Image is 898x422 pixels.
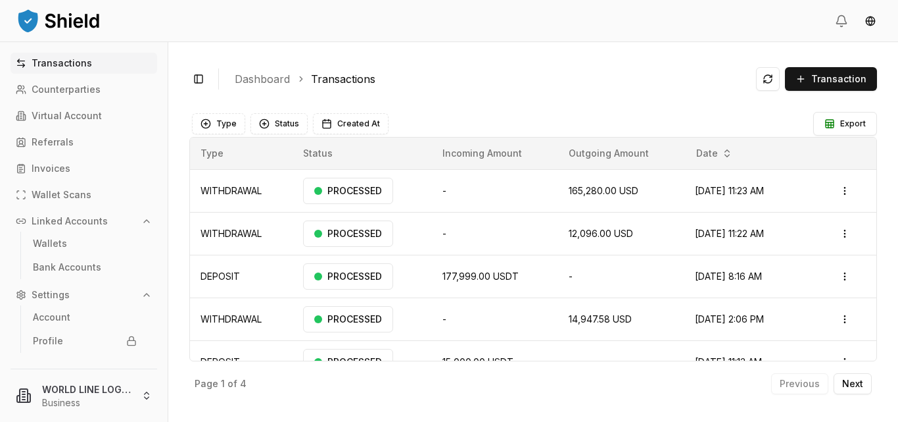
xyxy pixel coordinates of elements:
div: PROCESSED [303,349,393,375]
img: ShieldPay Logo [16,7,101,34]
th: Outgoing Amount [558,138,685,169]
p: Next [842,379,863,388]
p: Page [195,379,218,388]
p: Wallets [33,239,67,248]
button: Created At [313,113,389,134]
div: PROCESSED [303,221,393,247]
td: DEPOSIT [190,255,293,298]
a: Bank Accounts [28,257,142,278]
p: WORLD LINE LOGISTICS LLC [42,382,131,396]
div: PROCESSED [303,178,393,204]
p: Profile [33,336,63,346]
td: DEPOSIT [190,340,293,383]
p: Invoices [32,164,70,173]
a: Referrals [11,132,157,153]
a: Invoices [11,158,157,179]
span: - [569,271,573,282]
th: Type [190,138,293,169]
button: Transaction [785,67,877,91]
button: Date [691,143,738,164]
button: Linked Accounts [11,211,157,232]
p: 4 [240,379,247,388]
td: WITHDRAWAL [190,298,293,340]
span: 14,947.58 USD [569,313,632,325]
p: Account [33,313,70,322]
button: Settings [11,284,157,305]
span: - [442,228,446,239]
span: [DATE] 8:16 AM [695,271,762,282]
span: 165,280.00 USD [569,185,638,196]
a: Account [28,307,142,328]
div: PROCESSED [303,306,393,332]
button: WORLD LINE LOGISTICS LLCBusiness [5,375,162,417]
span: - [442,185,446,196]
a: Wallet Scans [11,184,157,205]
p: Virtual Account [32,111,102,120]
span: - [569,356,573,367]
span: [DATE] 2:06 PM [695,313,764,325]
span: Created At [337,119,380,129]
div: PROCESSED [303,263,393,290]
p: Counterparties [32,85,101,94]
a: Dashboard [235,71,290,87]
span: [DATE] 11:13 AM [695,356,762,367]
span: 15,000.00 USDT [442,356,513,367]
button: Type [192,113,245,134]
span: [DATE] 11:22 AM [695,228,764,239]
p: Transactions [32,59,92,68]
td: WITHDRAWAL [190,169,293,212]
button: Next [834,373,872,394]
a: Profile [28,330,142,352]
a: Wallets [28,233,142,254]
a: Transactions [311,71,375,87]
th: Incoming Amount [432,138,558,169]
p: Settings [32,290,70,300]
th: Status [293,138,432,169]
span: 177,999.00 USDT [442,271,519,282]
a: Counterparties [11,79,157,100]
p: Linked Accounts [32,217,108,226]
p: 1 [221,379,225,388]
td: WITHDRAWAL [190,212,293,255]
button: Export [813,112,877,136]
a: Virtual Account [11,105,157,126]
p: Business [42,396,131,409]
a: Transactions [11,53,157,74]
p: Bank Accounts [33,263,101,272]
span: Transaction [811,72,866,86]
nav: breadcrumb [235,71,745,87]
p: of [227,379,237,388]
span: 12,096.00 USD [569,228,633,239]
p: Wallet Scans [32,190,91,199]
p: Referrals [32,138,74,147]
span: [DATE] 11:23 AM [695,185,764,196]
button: Status [250,113,308,134]
span: - [442,313,446,325]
